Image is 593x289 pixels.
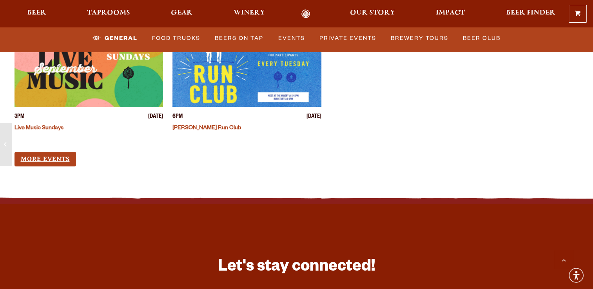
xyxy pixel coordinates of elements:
a: Food Trucks [149,29,203,47]
span: 6PM [172,113,183,121]
span: Beer [27,10,46,16]
a: Brewery Tours [388,29,452,47]
a: Taprooms [82,9,135,18]
a: Odell Home [291,9,321,18]
a: Beers on Tap [212,29,267,47]
a: General [89,29,141,47]
span: 3PM [15,113,24,121]
a: Live Music Sundays [15,125,63,132]
a: Gear [166,9,198,18]
a: Events [275,29,308,47]
a: View event details [172,33,321,107]
span: Our Story [350,10,395,16]
a: Beer Club [460,29,504,47]
span: Winery [234,10,265,16]
span: Taprooms [87,10,130,16]
a: View event details [15,33,163,107]
span: Impact [436,10,465,16]
span: Beer Finder [506,10,555,16]
a: [PERSON_NAME] Run Club [172,125,241,132]
a: Beer [22,9,51,18]
a: Our Story [345,9,400,18]
a: Winery [228,9,270,18]
a: More Events (opens in a new window) [15,152,76,166]
span: [DATE] [306,113,321,121]
div: Accessibility Menu [568,267,585,284]
span: Gear [171,10,192,16]
span: [DATE] [148,113,163,121]
a: Scroll to top [554,250,573,269]
a: Beer Finder [501,9,560,18]
h3: Let's stay connected! [191,256,403,280]
a: Impact [431,9,470,18]
a: Private Events [316,29,379,47]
